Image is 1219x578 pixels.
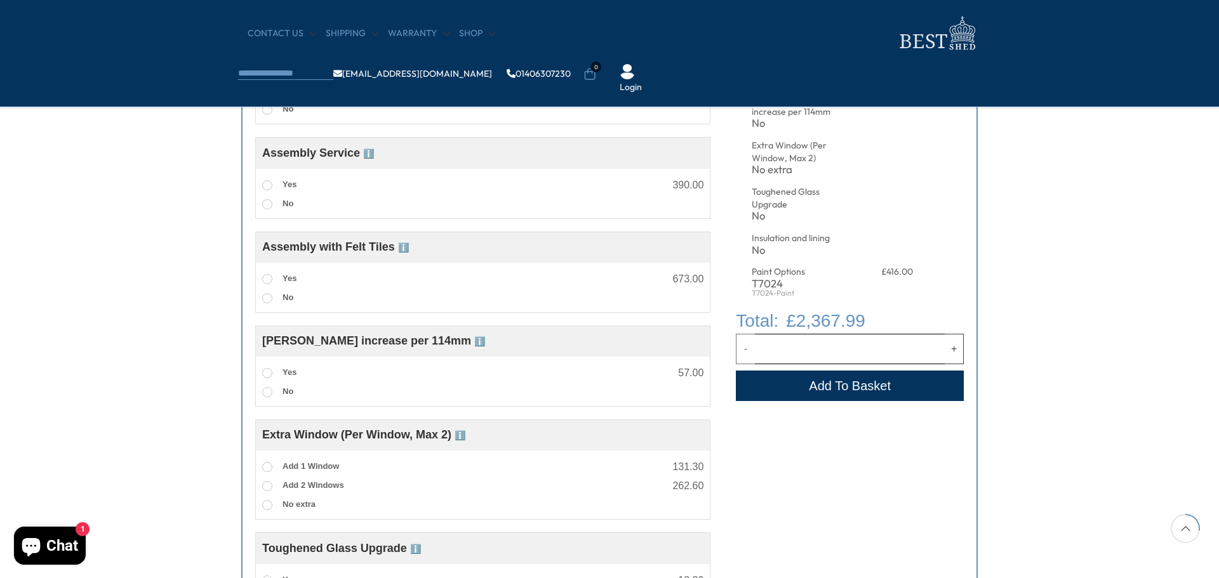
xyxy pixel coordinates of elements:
[283,273,296,283] span: Yes
[283,199,293,208] span: No
[283,367,296,377] span: Yes
[620,81,642,94] a: Login
[752,186,856,211] div: Toughened Glass Upgrade
[752,211,856,221] div: No
[752,232,856,245] div: Insulation and lining
[363,148,374,159] span: ℹ️
[752,118,856,129] div: No
[678,368,703,378] div: 57.00
[283,180,296,189] span: Yes
[752,164,856,175] div: No extra
[283,292,293,302] span: No
[672,481,703,491] div: 262.60
[507,69,571,78] a: 01406307230
[755,334,945,364] input: Quantity
[736,334,755,364] button: Decrease quantity
[326,27,378,40] a: Shipping
[672,462,703,472] div: 131.30
[283,386,293,396] span: No
[672,274,703,284] div: 673.00
[262,428,465,441] span: Extra Window (Per Window, Max 2)
[333,69,492,78] a: [EMAIL_ADDRESS][DOMAIN_NAME]
[786,308,865,334] span: £2,367.99
[583,68,596,81] a: 0
[262,147,374,159] span: Assembly Service
[283,104,293,114] span: No
[590,62,601,72] span: 0
[752,245,856,256] div: No
[892,13,981,54] img: logo
[262,542,421,555] span: Toughened Glass Upgrade
[474,336,485,346] span: ℹ️
[283,499,316,509] span: No extra
[455,430,465,440] span: ℹ️
[459,27,495,40] a: Shop
[283,480,344,490] span: Add 2 Windows
[388,27,450,40] a: Warranty
[262,334,485,347] span: [PERSON_NAME] increase per 114mm
[283,461,339,471] span: Add 1 Window
[752,279,856,289] div: T7024
[10,527,90,568] inbox-online-store-chat: Shopify online store chat
[752,140,856,164] div: Extra Window (Per Window, Max 2)
[672,180,703,190] div: 390.00
[410,544,421,554] span: ℹ️
[752,266,856,279] div: Paint Options
[620,64,635,79] img: User Icon
[881,266,913,277] span: £416.00
[248,27,316,40] a: CONTACT US
[398,242,409,253] span: ℹ️
[945,334,964,364] button: Increase quantity
[752,289,856,297] div: T7024-Paint
[262,240,409,253] span: Assembly with Felt Tiles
